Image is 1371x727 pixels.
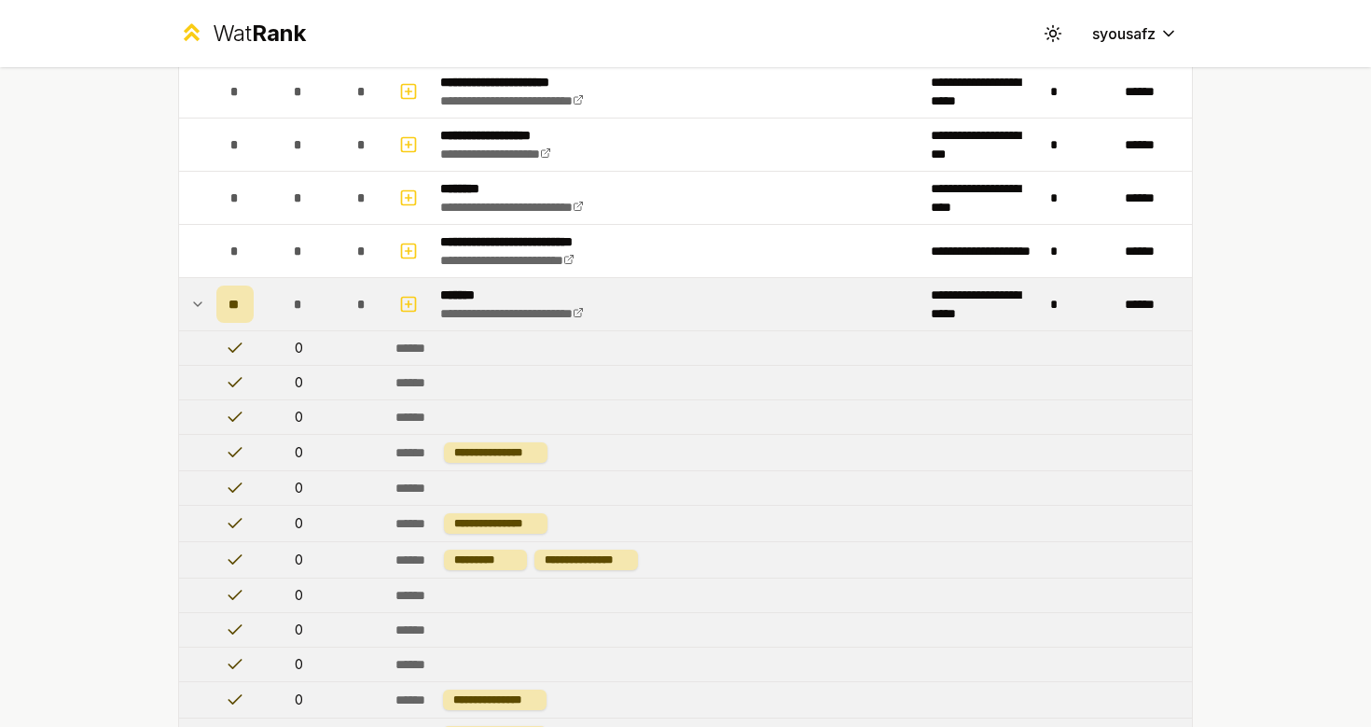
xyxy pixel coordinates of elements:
[261,682,336,718] td: 0
[213,19,306,49] div: Wat
[261,331,336,365] td: 0
[261,648,336,681] td: 0
[252,20,306,47] span: Rank
[261,613,336,647] td: 0
[261,471,336,505] td: 0
[178,19,306,49] a: WatRank
[261,435,336,470] td: 0
[261,506,336,541] td: 0
[261,542,336,578] td: 0
[261,400,336,434] td: 0
[261,579,336,612] td: 0
[261,366,336,399] td: 0
[1092,22,1156,45] span: syousafz
[1077,17,1193,50] button: syousafz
